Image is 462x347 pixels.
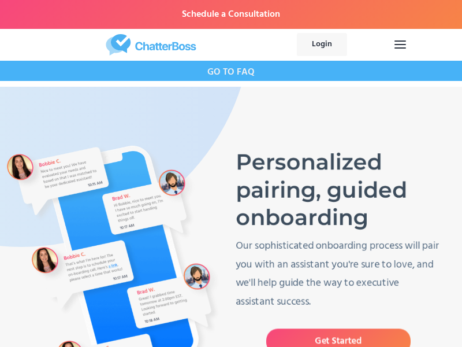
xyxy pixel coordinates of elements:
a: GO TO FAQ [207,61,255,81]
h1: Personalized pairing, guided onboarding [236,149,441,232]
div: menu [384,25,416,64]
a: home [37,34,265,56]
a: Login [297,33,347,56]
p: Our sophisticated onboarding process will pair you with an assistant you're sure to love, and we'... [236,238,441,312]
strong: GO TO FAQ [207,65,255,80]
